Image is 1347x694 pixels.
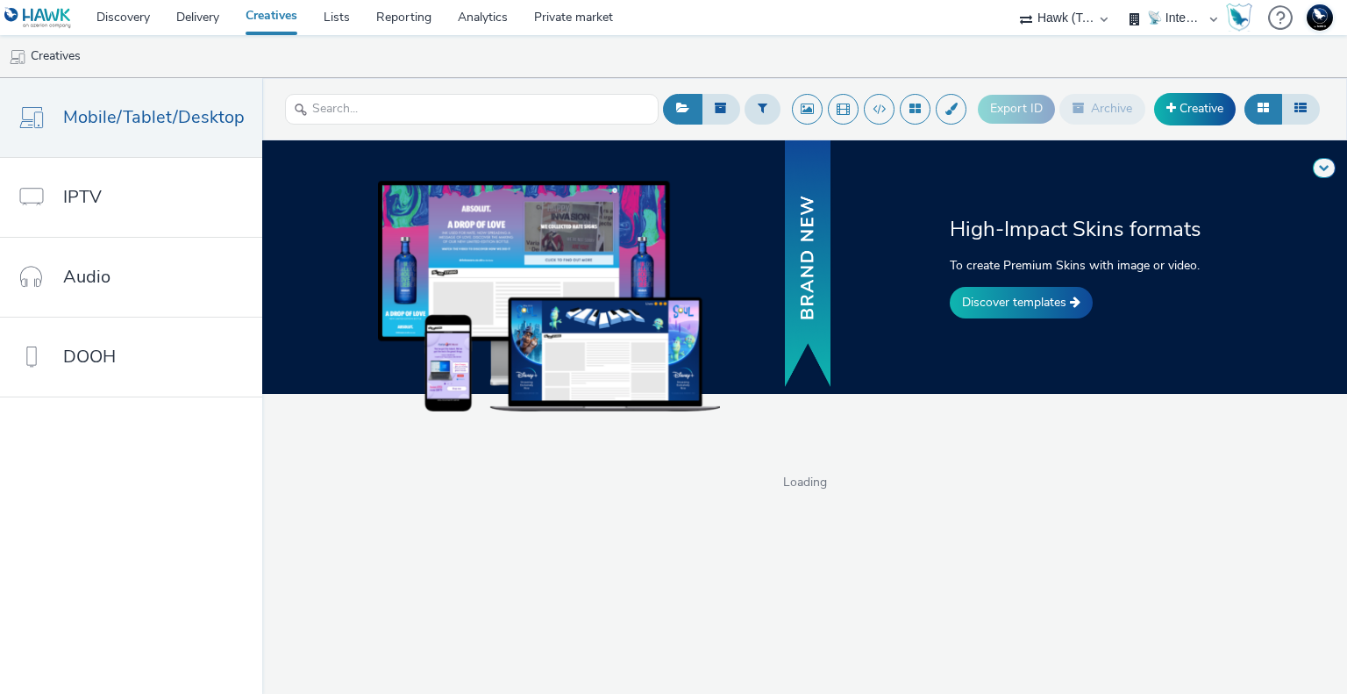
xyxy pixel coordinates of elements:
button: Archive [1059,94,1145,124]
button: Export ID [978,95,1055,123]
span: Audio [63,264,110,290]
input: Search... [285,94,659,125]
button: Table [1281,94,1320,124]
span: Mobile/Tablet/Desktop [63,104,245,130]
span: Loading [262,474,1347,491]
img: Hawk Academy [1226,4,1252,32]
img: mobile [9,48,26,66]
a: Creative [1154,93,1236,125]
p: To create Premium Skins with image or video. [950,256,1212,275]
h2: High-Impact Skins formats [950,215,1212,243]
a: Hawk Academy [1226,4,1259,32]
span: DOOH [63,344,116,369]
img: Support Hawk [1307,4,1333,31]
img: example of skins on dekstop, tablet and mobile devices [378,181,720,411]
button: Grid [1244,94,1282,124]
img: banner with new text [781,138,834,391]
img: undefined Logo [4,7,72,29]
a: Discover templates [950,287,1093,318]
span: IPTV [63,184,102,210]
